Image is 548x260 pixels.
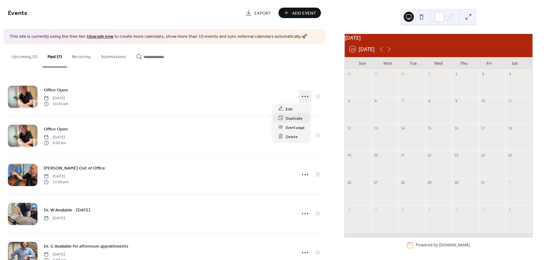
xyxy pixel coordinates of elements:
[44,95,68,101] span: [DATE]
[42,44,67,67] button: Past (7)
[427,99,432,103] div: 8
[454,126,459,130] div: 16
[347,99,351,103] div: 5
[345,34,532,42] div: [DATE]
[481,126,486,130] div: 17
[44,126,68,132] span: Office Open
[278,8,321,18] button: Add Event
[502,57,527,70] div: Sat
[96,44,131,67] button: Submissions
[477,57,502,70] div: Fri
[481,153,486,158] div: 24
[427,153,432,158] div: 22
[44,243,128,250] a: Dr. G Available for afternoon appointments
[348,45,377,54] button: 23[DATE]
[44,87,68,93] span: Office Open
[427,207,432,212] div: 5
[292,10,316,17] span: Add Event
[416,243,470,248] div: Powered by
[87,32,114,41] a: Upgrade now
[400,126,405,130] div: 14
[44,125,68,133] a: Office Open
[454,153,459,158] div: 23
[400,72,405,77] div: 30
[286,133,298,140] span: Delete
[347,180,351,185] div: 26
[507,207,512,212] div: 8
[400,153,405,158] div: 21
[427,72,432,77] div: 1
[347,126,351,130] div: 12
[286,115,303,122] span: Duplicate
[426,57,451,70] div: Wed
[44,206,90,214] a: Dr. W Available - [DATE]
[454,180,459,185] div: 30
[481,72,486,77] div: 3
[507,180,512,185] div: 1
[401,57,426,70] div: Tue
[241,8,276,18] a: Export
[451,57,477,70] div: Thu
[373,180,378,185] div: 27
[454,72,459,77] div: 2
[286,106,293,112] span: Edit
[427,126,432,130] div: 15
[373,207,378,212] div: 3
[373,153,378,158] div: 20
[44,251,66,257] span: [DATE]
[439,243,470,248] a: [DOMAIN_NAME]
[375,57,401,70] div: Mon
[44,134,66,140] span: [DATE]
[373,99,378,103] div: 6
[44,173,68,179] span: [DATE]
[350,57,375,70] div: Sun
[427,180,432,185] div: 29
[44,179,68,185] span: 12:00 pm
[347,207,351,212] div: 2
[507,72,512,77] div: 4
[67,44,96,67] button: Recurring
[254,10,271,17] span: Export
[507,126,512,130] div: 18
[6,44,42,67] button: Upcoming (1)
[481,99,486,103] div: 10
[373,72,378,77] div: 29
[44,101,68,107] span: 10:30 am
[44,165,105,171] span: [PERSON_NAME] Out of Office
[454,207,459,212] div: 6
[44,140,66,146] span: 9:00 am
[8,7,27,19] span: Events
[400,207,405,212] div: 4
[10,34,307,40] span: This site is currently using the free tier. to create more calendars, show more than 10 events an...
[400,99,405,103] div: 7
[347,153,351,158] div: 19
[373,126,378,130] div: 13
[481,207,486,212] div: 7
[44,86,68,94] a: Office Open
[347,72,351,77] div: 28
[286,124,305,131] span: Event page
[44,164,105,172] a: [PERSON_NAME] Out of Office
[481,180,486,185] div: 31
[400,180,405,185] div: 28
[454,99,459,103] div: 9
[44,215,65,221] span: [DATE]
[507,99,512,103] div: 11
[507,153,512,158] div: 25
